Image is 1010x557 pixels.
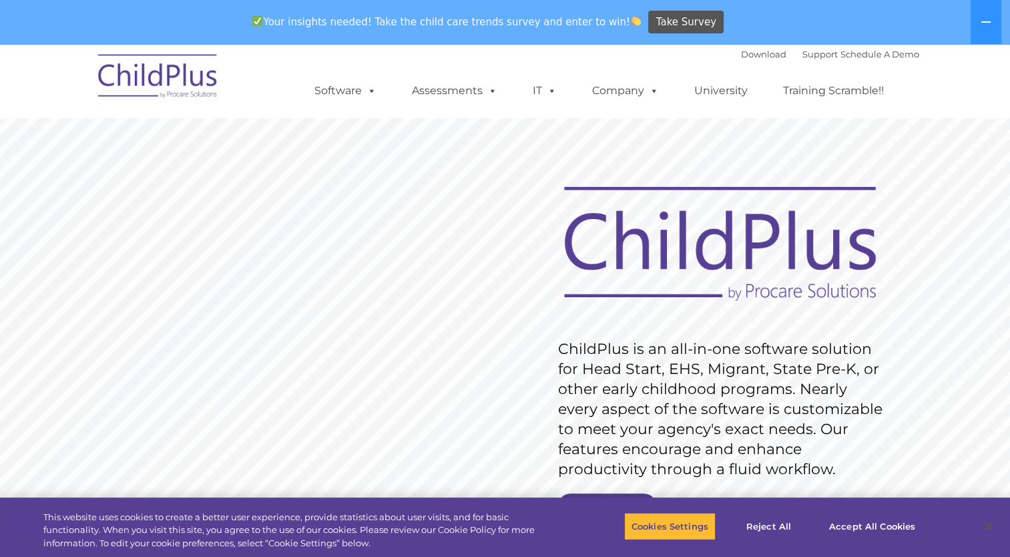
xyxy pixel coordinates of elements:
a: University [681,77,761,104]
a: Take Survey [648,11,724,34]
img: 👏 [631,16,641,26]
button: Cookies Settings [624,512,716,540]
a: Schedule A Demo [840,49,919,59]
a: Download [741,49,786,59]
a: IT [519,77,570,104]
a: Get Started [557,494,657,520]
font: | [741,49,919,59]
rs-layer: ChildPlus is an all-in-one software solution for Head Start, EHS, Migrant, State Pre-K, or other ... [558,339,889,480]
a: Assessments [399,77,511,104]
a: Training Scramble!! [770,77,897,104]
span: Your insights needed! Take the child care trends survey and enter to win! [247,9,647,35]
button: Reject All [727,512,810,540]
button: Accept All Cookies [822,512,923,540]
img: ✅ [252,16,262,26]
img: ChildPlus by Procare Solutions [91,45,225,112]
div: This website uses cookies to create a better user experience, provide statistics about user visit... [43,511,555,550]
a: Support [802,49,838,59]
a: Company [579,77,672,104]
button: Close [974,512,1003,541]
a: Software [301,77,390,104]
span: Take Survey [656,11,716,34]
